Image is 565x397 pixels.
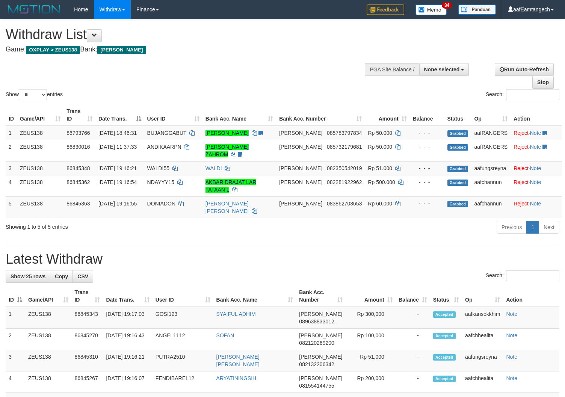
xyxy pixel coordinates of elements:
img: Feedback.jpg [367,5,404,15]
div: - - - [413,129,441,137]
td: 4 [6,175,17,196]
td: aafchhealita [462,371,503,393]
div: - - - [413,178,441,186]
span: 86845362 [66,179,90,185]
td: 2 [6,329,25,350]
th: User ID: activate to sort column ascending [144,104,202,126]
span: [DATE] 18:46:31 [98,130,137,136]
td: ZEUS138 [17,175,63,196]
a: Copy [50,270,73,283]
span: [DATE] 19:16:55 [98,201,137,207]
a: Run Auto-Refresh [495,63,554,76]
td: FENDIBAREL12 [153,371,213,393]
td: · [511,126,562,140]
td: 1 [6,126,17,140]
td: aafchannun [471,196,511,218]
td: ZEUS138 [25,329,71,350]
img: MOTION_logo.png [6,4,63,15]
span: Copy 083862703653 to clipboard [327,201,362,207]
a: Reject [514,130,529,136]
span: DONIADON [147,201,175,207]
th: Balance [410,104,444,126]
td: 86845270 [71,329,103,350]
span: Rp 50.000 [368,144,392,150]
td: PUTRA2510 [153,350,213,371]
span: Accepted [433,311,456,318]
label: Search: [486,270,559,281]
span: Rp 500.000 [368,179,395,185]
span: NDAYYY15 [147,179,174,185]
th: Game/API: activate to sort column ascending [17,104,63,126]
a: Note [506,354,517,360]
a: Note [530,130,541,136]
span: [PERSON_NAME] [279,130,322,136]
td: 86845267 [71,371,103,393]
span: Grabbed [447,166,468,172]
span: WALDI55 [147,165,169,171]
span: [PERSON_NAME] [97,46,146,54]
td: Rp 100,000 [346,329,396,350]
td: ZEUS138 [25,350,71,371]
span: [PERSON_NAME] [279,201,322,207]
th: Date Trans.: activate to sort column ascending [103,285,152,307]
td: 3 [6,161,17,175]
span: None selected [424,66,460,72]
span: Copy 082120269200 to clipboard [299,340,334,346]
span: Grabbed [447,180,468,186]
th: Amount: activate to sort column ascending [365,104,409,126]
td: - [396,329,430,350]
a: [PERSON_NAME] [PERSON_NAME] [205,201,249,214]
td: · [511,161,562,175]
th: ID [6,104,17,126]
td: [DATE] 19:16:43 [103,329,152,350]
span: Rp 51.000 [368,165,392,171]
th: Bank Acc. Number: activate to sort column ascending [276,104,365,126]
span: Rp 60.000 [368,201,392,207]
td: ZEUS138 [17,161,63,175]
img: Button%20Memo.svg [415,5,447,15]
span: [PERSON_NAME] [299,354,342,360]
th: Game/API: activate to sort column ascending [25,285,71,307]
a: [PERSON_NAME] [205,130,249,136]
span: BUJANGGABUT [147,130,187,136]
span: Copy 082281922962 to clipboard [327,179,362,185]
span: Grabbed [447,201,468,207]
button: None selected [419,63,469,76]
th: ID: activate to sort column descending [6,285,25,307]
span: ANDIKAARPN [147,144,181,150]
input: Search: [506,89,559,100]
td: 3 [6,350,25,371]
div: - - - [413,143,441,151]
th: Status [444,104,471,126]
td: GOSI123 [153,307,213,329]
span: 86830016 [66,144,90,150]
td: [DATE] 19:16:21 [103,350,152,371]
span: Accepted [433,376,456,382]
span: Copy 089638833012 to clipboard [299,319,334,325]
td: · [511,175,562,196]
th: Trans ID: activate to sort column ascending [71,285,103,307]
span: Copy 085783797834 to clipboard [327,130,362,136]
td: Rp 300,000 [346,307,396,329]
span: CSV [77,273,88,279]
th: Op: activate to sort column ascending [462,285,503,307]
span: [PERSON_NAME] [279,165,322,171]
span: OXPLAY > ZEUS138 [26,46,80,54]
td: aafRANGERS [471,140,511,161]
a: Reject [514,165,529,171]
a: Note [506,311,517,317]
span: [DATE] 19:16:54 [98,179,137,185]
a: CSV [73,270,93,283]
a: SOFAN [216,332,234,338]
h1: Withdraw List [6,27,369,42]
td: aafRANGERS [471,126,511,140]
td: 86845310 [71,350,103,371]
input: Search: [506,270,559,281]
td: - [396,307,430,329]
span: Accepted [433,333,456,339]
th: Action [503,285,559,307]
td: aafungsreyna [462,350,503,371]
span: [PERSON_NAME] [299,311,342,317]
div: - - - [413,200,441,207]
th: Bank Acc. Number: activate to sort column ascending [296,285,345,307]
